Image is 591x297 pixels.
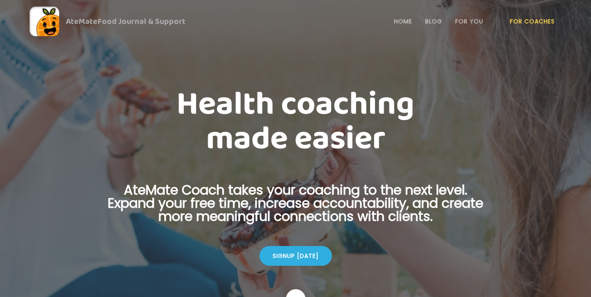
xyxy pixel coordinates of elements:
a: For Coaches [510,18,555,25]
div: Signup [DATE] [260,246,332,266]
a: AteMateFood Journal & Support [30,7,561,36]
a: Blog [425,18,442,25]
h1: Health coaching made easier [95,87,496,156]
div: AteMate [59,15,185,28]
a: Home [394,18,412,25]
a: For You [455,18,483,25]
p: AteMate Coach takes your coaching to the next level. Expand your free time, increase accountabili... [95,183,496,233]
span: Food Journal & Support [97,15,185,28]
